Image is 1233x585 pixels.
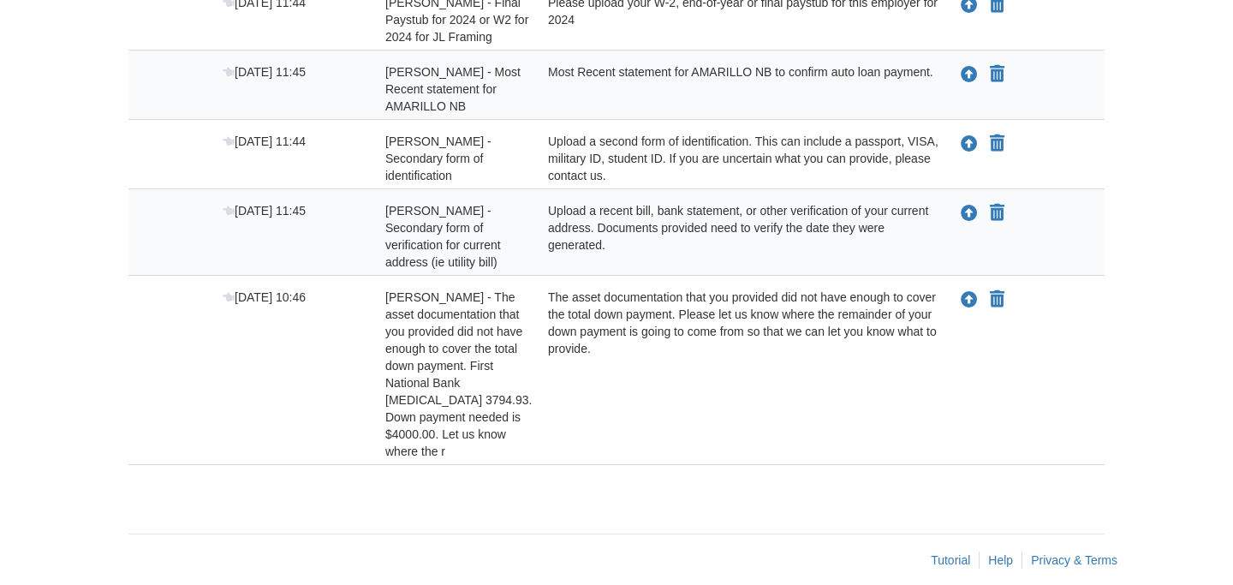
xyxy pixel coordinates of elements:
[988,290,1006,310] button: Declare Jose Quintero - The asset documentation that you provided did not have enough to cover th...
[385,65,521,113] span: [PERSON_NAME] - Most Recent statement for AMARILLO NB
[535,202,942,271] div: Upload a recent bill, bank statement, or other verification of your current address. Documents pr...
[385,204,501,269] span: [PERSON_NAME] - Secondary form of verification for current address (ie utility bill)
[959,289,980,311] button: Upload Jose Quintero - The asset documentation that you provided did not have enough to cover the...
[535,63,942,115] div: Most Recent statement for AMARILLO NB to confirm auto loan payment.
[535,289,942,460] div: The asset documentation that you provided did not have enough to cover the total down payment. Pl...
[535,133,942,184] div: Upload a second form of identification. This can include a passport, VISA, military ID, student I...
[223,290,306,304] span: [DATE] 10:46
[988,134,1006,154] button: Declare Jose Quintero - Secondary form of identification not applicable
[223,65,306,79] span: [DATE] 11:45
[223,204,306,218] span: [DATE] 11:45
[988,553,1013,567] a: Help
[931,553,970,567] a: Tutorial
[959,133,980,155] button: Upload Jose Quintero - Secondary form of identification
[988,64,1006,85] button: Declare Jose Quintero - Most Recent statement for AMARILLO NB not applicable
[959,202,980,224] button: Upload Jose Quintero - Secondary form of verification for current address (ie utility bill)
[385,290,532,458] span: [PERSON_NAME] - The asset documentation that you provided did not have enough to cover the total ...
[385,134,491,182] span: [PERSON_NAME] - Secondary form of identification
[1031,553,1117,567] a: Privacy & Terms
[959,63,980,86] button: Upload Jose Quintero - Most Recent statement for AMARILLO NB
[988,203,1006,224] button: Declare Jose Quintero - Secondary form of verification for current address (ie utility bill) not ...
[223,134,306,148] span: [DATE] 11:44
